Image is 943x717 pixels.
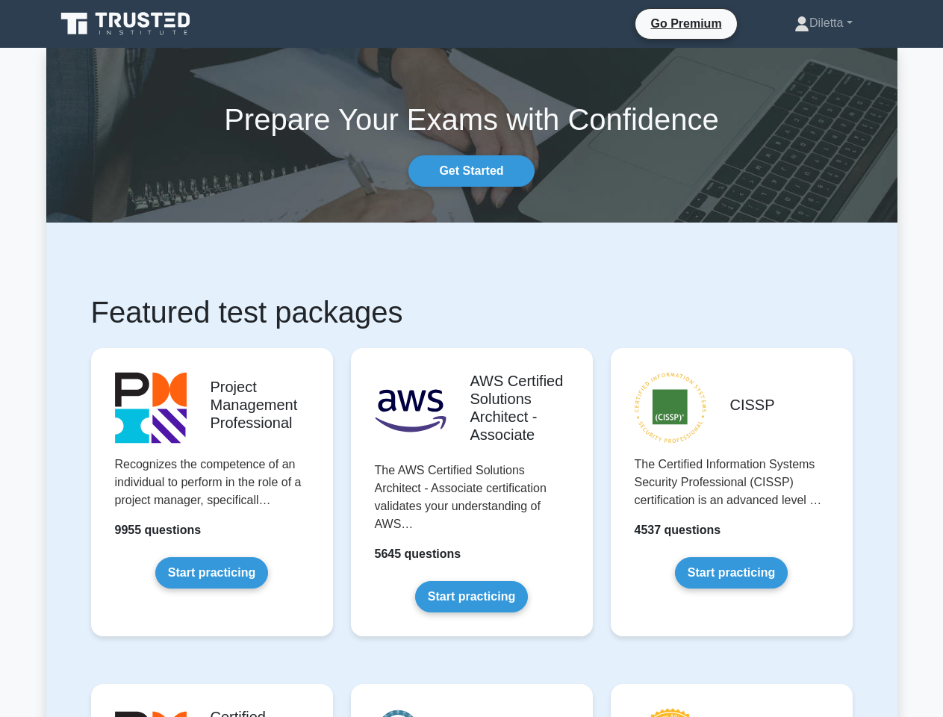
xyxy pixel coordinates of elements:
[641,14,730,33] a: Go Premium
[91,294,853,330] h1: Featured test packages
[415,581,528,612] a: Start practicing
[759,8,888,38] a: Diletta
[46,102,897,137] h1: Prepare Your Exams with Confidence
[408,155,534,187] a: Get Started
[675,557,788,589] a: Start practicing
[155,557,268,589] a: Start practicing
